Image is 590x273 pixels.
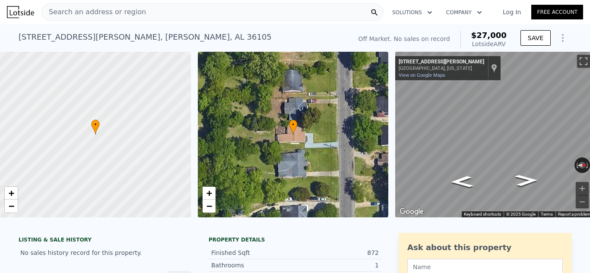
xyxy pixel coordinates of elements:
[203,187,216,200] a: Zoom in
[397,206,426,217] a: Open this area in Google Maps (opens a new window)
[211,248,295,257] div: Finished Sqft
[520,30,551,46] button: SAVE
[206,201,212,211] span: −
[541,212,553,217] a: Terms (opens in new tab)
[209,236,381,243] div: Property details
[471,40,507,48] div: Lotside ARV
[9,201,14,211] span: −
[407,242,563,254] div: Ask about this property
[206,188,212,198] span: +
[441,173,483,191] path: Go South, Gaston Ave
[91,119,100,135] div: •
[7,6,34,18] img: Lotside
[577,55,590,68] button: Toggle fullscreen view
[19,245,191,260] div: No sales history record for this property.
[471,31,507,40] span: $27,000
[554,29,571,47] button: Show Options
[576,182,589,195] button: Zoom in
[464,211,501,217] button: Keyboard shortcuts
[42,7,146,17] span: Search an address or region
[5,200,18,213] a: Zoom out
[531,5,583,19] a: Free Account
[9,188,14,198] span: +
[211,261,295,270] div: Bathrooms
[574,157,579,173] button: Rotate counterclockwise
[19,236,191,245] div: LISTING & SALE HISTORY
[295,261,379,270] div: 1
[295,248,379,257] div: 872
[358,35,450,43] div: Off Market. No sales on record
[397,206,426,217] img: Google
[385,5,439,20] button: Solutions
[491,63,497,73] a: Show location on map
[91,121,100,129] span: •
[289,119,298,135] div: •
[492,8,531,16] a: Log In
[19,31,272,43] div: [STREET_ADDRESS][PERSON_NAME] , [PERSON_NAME] , AL 36105
[289,121,298,129] span: •
[399,66,484,71] div: [GEOGRAPHIC_DATA], [US_STATE]
[576,195,589,208] button: Zoom out
[399,72,445,78] a: View on Google Maps
[574,162,590,169] button: Reset the view
[203,200,216,213] a: Zoom out
[439,5,489,20] button: Company
[585,157,590,173] button: Rotate clockwise
[506,212,536,217] span: © 2025 Google
[5,187,18,200] a: Zoom in
[399,59,484,66] div: [STREET_ADDRESS][PERSON_NAME]
[505,172,548,189] path: Go North, Gaston Ave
